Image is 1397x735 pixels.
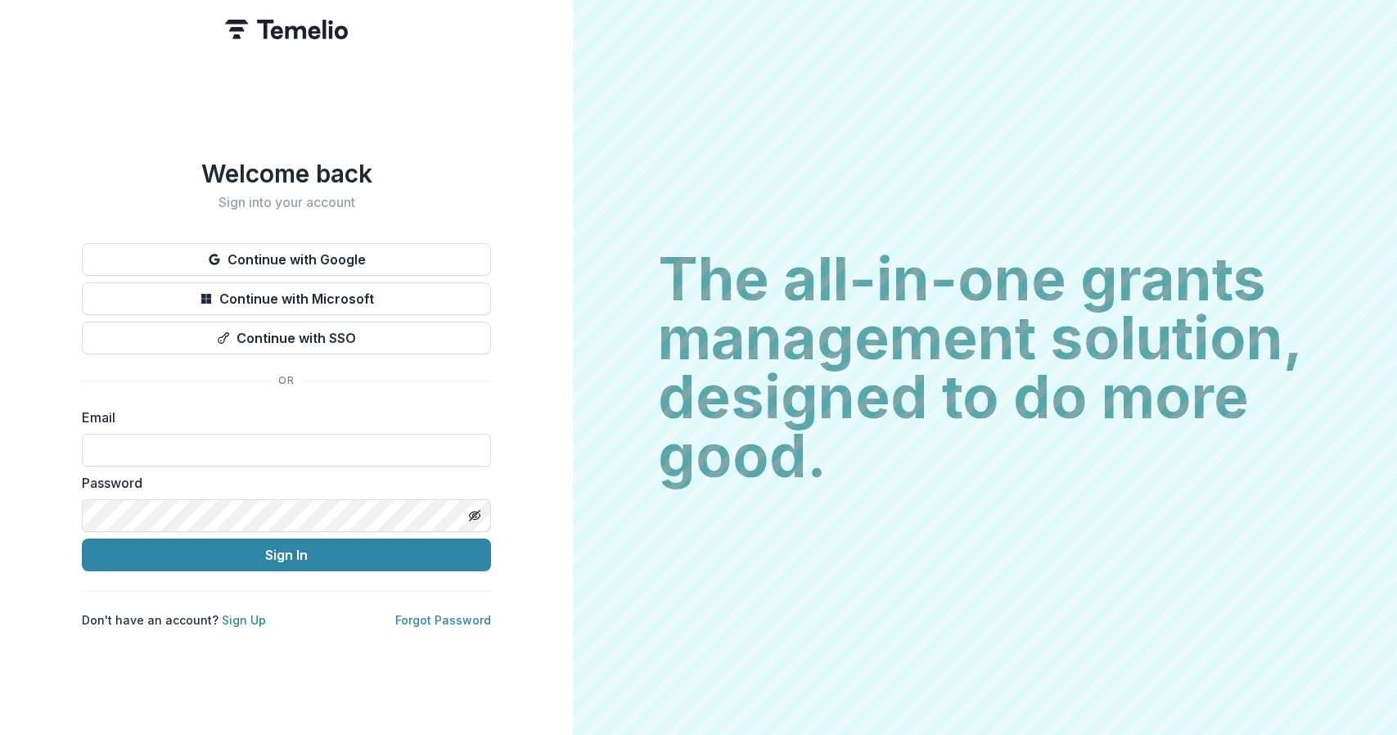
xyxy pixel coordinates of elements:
[82,611,266,629] p: Don't have an account?
[225,20,348,39] img: Temelio
[82,408,481,427] label: Email
[222,613,266,627] a: Sign Up
[82,539,491,571] button: Sign In
[395,613,491,627] a: Forgot Password
[82,243,491,276] button: Continue with Google
[82,473,481,493] label: Password
[82,159,491,188] h1: Welcome back
[462,503,488,529] button: Toggle password visibility
[82,282,491,315] button: Continue with Microsoft
[82,322,491,354] button: Continue with SSO
[82,195,491,210] h2: Sign into your account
